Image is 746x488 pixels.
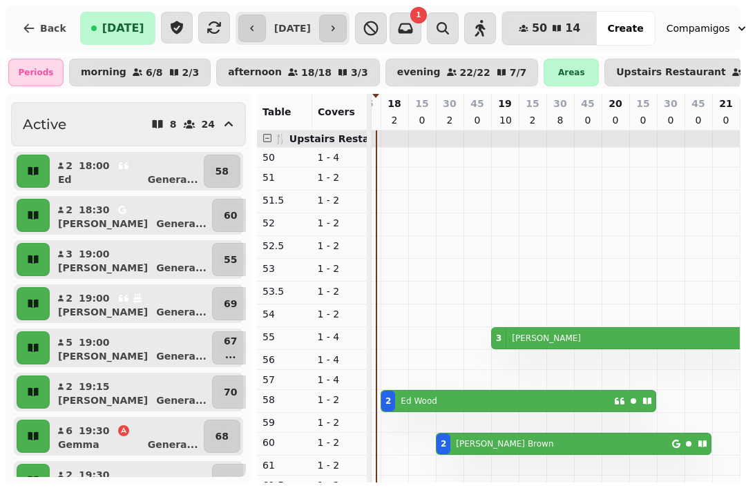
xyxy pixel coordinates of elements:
p: 30 [664,97,677,110]
div: 2 [385,396,391,407]
p: 2 [65,468,73,482]
p: 2 [527,113,538,127]
p: 6 / 8 [146,68,163,77]
p: 1 - 2 [318,216,362,230]
p: 1 - 2 [318,262,362,275]
p: 8 [170,119,177,129]
p: 0 [720,113,731,127]
p: 1 - 2 [318,170,362,184]
button: 55 [212,243,249,276]
p: 19:30 [79,424,110,438]
p: evening [397,67,441,78]
span: 14 [565,23,580,34]
button: 219:00[PERSON_NAME]Genera... [52,287,209,320]
p: 22 / 22 [460,68,490,77]
p: 53.5 [262,284,307,298]
p: 1 - 4 [318,330,362,344]
p: 1 - 2 [318,284,362,298]
p: Ed [58,173,72,186]
button: [DATE] [80,12,155,45]
p: 53 [262,262,307,275]
p: 0 [582,113,593,127]
p: 1 - 2 [318,436,362,449]
p: 68 [216,429,229,443]
button: 68 [204,420,240,453]
p: 0 [638,113,649,127]
p: 30 [443,97,456,110]
p: 15 [636,97,649,110]
p: 1 - 2 [318,416,362,429]
p: Ed Wood [401,396,437,407]
p: [PERSON_NAME] [512,333,581,344]
button: Active824 [11,102,246,146]
p: 15 [526,97,539,110]
span: Create [607,23,643,33]
p: [PERSON_NAME] [58,261,148,275]
p: 2 [65,291,73,305]
p: 2 [65,203,73,217]
p: afternoon [228,67,282,78]
p: 1 - 4 [318,353,362,367]
p: [PERSON_NAME] [58,349,148,363]
p: 1 - 2 [318,307,362,321]
p: [PERSON_NAME] Brown [456,438,553,449]
p: 19 [498,97,511,110]
span: [DATE] [102,23,144,34]
p: 0 [472,113,483,127]
button: 218:30[PERSON_NAME]Genera... [52,199,209,232]
p: 7 / 7 [510,68,527,77]
button: 219:15[PERSON_NAME]Genera... [52,375,209,409]
p: [PERSON_NAME] [58,305,148,319]
p: 56 [262,353,307,367]
p: 45 [581,97,594,110]
p: 19:00 [79,335,110,349]
p: 58 [216,164,229,178]
p: 1 - 2 [318,239,362,253]
p: 51.5 [262,193,307,207]
p: 0 [417,113,428,127]
p: Genera ... [156,261,207,275]
div: 2 [441,438,446,449]
div: Periods [8,59,64,86]
div: Areas [544,59,599,86]
p: Genera ... [148,173,198,186]
p: Genera ... [156,349,207,363]
p: [PERSON_NAME] [58,393,148,407]
p: 1 - 2 [318,458,362,472]
p: 59 [262,416,307,429]
p: 1 - 2 [318,393,362,407]
p: 8 [555,113,566,127]
p: 18:30 [79,203,110,217]
p: 24 [202,119,215,129]
p: 58 [262,393,307,407]
p: 1 - 4 [318,373,362,387]
span: 🍴 Upstairs Restaurant [274,133,399,144]
button: Back [11,12,77,45]
button: 60 [212,199,249,232]
button: 58 [204,155,240,188]
p: 19:15 [79,380,110,393]
p: 51 [262,170,307,184]
h2: Active [23,115,66,134]
p: 19:00 [79,247,110,261]
p: 71 [224,474,237,487]
p: 52.5 [262,239,307,253]
p: 1 - 4 [318,150,362,164]
p: 20 [609,97,622,110]
p: 0 [693,113,704,127]
p: 3 / 3 [351,68,368,77]
span: 50 [532,23,547,34]
button: 70 [212,375,249,409]
p: 2 [444,113,455,127]
button: 218:00EdGenera... [52,155,201,188]
p: 21 [719,97,732,110]
p: 0 [665,113,676,127]
p: 2 [389,113,400,127]
span: Back [40,23,66,33]
p: 45 [691,97,705,110]
p: Genera ... [156,305,207,319]
p: 18 [388,97,401,110]
button: morning6/82/3 [69,59,211,86]
p: 30 [553,97,566,110]
p: 60 [262,436,307,449]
